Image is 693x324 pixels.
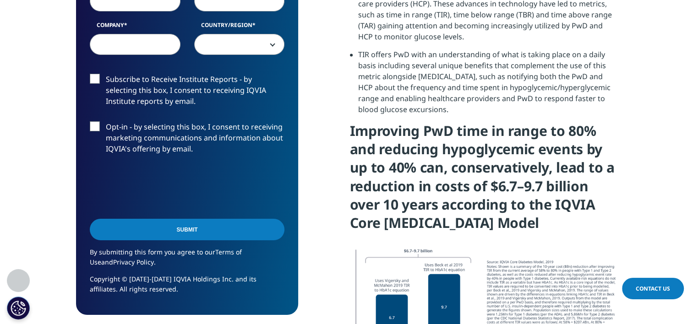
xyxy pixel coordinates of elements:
[7,297,30,319] button: Cookies Settings
[350,122,617,238] h4: Improving PwD time in range to 80% and reducing hypoglycemic events by up to 40% can, conservativ...
[90,247,284,274] p: By submitting this form you agree to our and .
[90,219,284,240] input: Submit
[358,49,617,122] li: TIR offers PwD with an understanding of what is taking place on a daily basis including several u...
[113,258,154,266] a: Privacy Policy
[194,21,285,34] label: Country/Region
[90,274,284,301] p: Copyright © [DATE]-[DATE] IQVIA Holdings Inc. and its affiliates. All rights reserved.
[90,121,284,159] label: Opt-in - by selecting this box, I consent to receiving marketing communications and information a...
[90,169,229,205] iframe: reCAPTCHA
[622,278,684,299] a: Contact Us
[90,74,284,112] label: Subscribe to Receive Institute Reports - by selecting this box, I consent to receiving IQVIA Inst...
[90,21,180,34] label: Company
[636,285,670,292] span: Contact Us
